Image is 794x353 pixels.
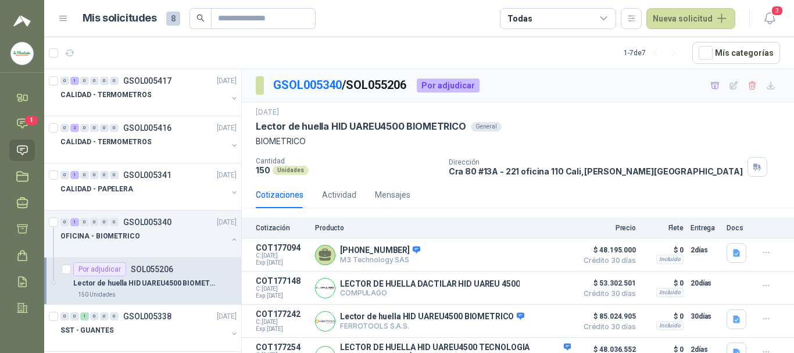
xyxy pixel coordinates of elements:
[217,311,237,322] p: [DATE]
[340,255,420,264] p: M3 Technology SAS
[340,288,520,297] p: COMPULAGO
[11,42,33,65] img: Company Logo
[759,8,780,29] button: 3
[578,243,636,257] span: $ 48.195.000
[25,116,38,125] span: 1
[691,243,720,257] p: 2 días
[691,276,720,290] p: 20 días
[123,218,171,226] p: GSOL005340
[471,122,502,131] div: General
[60,312,69,320] div: 0
[316,279,335,298] img: Company Logo
[60,184,133,195] p: CALIDAD - PAPELERA
[60,218,69,226] div: 0
[123,124,171,132] p: GSOL005416
[100,218,109,226] div: 0
[60,171,69,179] div: 0
[624,44,683,62] div: 1 - 7 de 7
[123,77,171,85] p: GSOL005417
[80,77,89,85] div: 0
[256,259,308,266] span: Exp: [DATE]
[44,258,241,305] a: Por adjudicarSOL055206Lector de huella HID UAREU4500 BIOMETRICO150 Unidades
[417,79,480,92] div: Por adjudicar
[90,171,99,179] div: 0
[727,224,750,232] p: Docs
[217,123,237,134] p: [DATE]
[643,309,684,323] p: $ 0
[100,171,109,179] div: 0
[643,224,684,232] p: Flete
[256,286,308,293] span: C: [DATE]
[13,14,31,28] img: Logo peakr
[656,321,684,330] div: Incluido
[340,322,524,330] p: FERROTOOLS S.A.S.
[375,188,410,201] div: Mensajes
[217,76,237,87] p: [DATE]
[100,124,109,132] div: 0
[322,188,356,201] div: Actividad
[256,319,308,326] span: C: [DATE]
[256,326,308,333] span: Exp: [DATE]
[80,171,89,179] div: 0
[60,77,69,85] div: 0
[256,120,466,133] p: Lector de huella HID UAREU4500 BIOMETRICO
[256,276,308,286] p: COT177148
[60,90,151,101] p: CALIDAD - TERMOMETROS
[83,10,157,27] h1: Mis solicitudes
[9,113,35,134] a: 1
[80,124,89,132] div: 0
[656,255,684,264] div: Incluido
[315,224,571,232] p: Producto
[340,312,524,322] p: Lector de huella HID UAREU4500 BIOMETRICO
[100,77,109,85] div: 0
[80,312,89,320] div: 1
[578,276,636,290] span: $ 53.302.501
[70,77,79,85] div: 1
[90,124,99,132] div: 0
[256,107,279,118] p: [DATE]
[256,157,439,165] p: Cantidad
[507,12,532,25] div: Todas
[80,218,89,226] div: 0
[256,309,308,319] p: COT177242
[578,257,636,264] span: Crédito 30 días
[643,243,684,257] p: $ 0
[73,278,218,289] p: Lector de huella HID UAREU4500 BIOMETRICO
[60,325,113,336] p: SST - GUANTES
[273,78,342,92] a: GSOL005340
[60,74,239,111] a: 0 1 0 0 0 0 GSOL005417[DATE] CALIDAD - TERMOMETROS
[340,279,520,288] p: LECTOR DE HUELLA DACTILAR HID UAREU 4500
[70,312,79,320] div: 0
[217,217,237,228] p: [DATE]
[110,218,119,226] div: 0
[110,124,119,132] div: 0
[123,312,171,320] p: GSOL005338
[60,309,239,347] a: 0 0 1 0 0 0 GSOL005338[DATE] SST - GUANTES
[166,12,180,26] span: 8
[578,290,636,297] span: Crédito 30 días
[60,137,151,148] p: CALIDAD - TERMOMETROS
[449,158,743,166] p: Dirección
[578,309,636,323] span: $ 85.024.905
[70,171,79,179] div: 1
[73,262,126,276] div: Por adjudicar
[110,171,119,179] div: 0
[578,323,636,330] span: Crédito 30 días
[340,245,420,256] p: [PHONE_NUMBER]
[691,224,720,232] p: Entrega
[60,215,239,252] a: 0 1 0 0 0 0 GSOL005340[DATE] OFICINA - BIOMETRICO
[316,312,335,331] img: Company Logo
[110,312,119,320] div: 0
[256,188,303,201] div: Cotizaciones
[692,42,780,64] button: Mís categorías
[273,166,309,175] div: Unidades
[100,312,109,320] div: 0
[256,135,780,148] p: BIOMETRICO
[90,312,99,320] div: 0
[217,170,237,181] p: [DATE]
[131,265,173,273] p: SOL055206
[256,165,270,175] p: 150
[578,224,636,232] p: Precio
[256,252,308,259] span: C: [DATE]
[123,171,171,179] p: GSOL005341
